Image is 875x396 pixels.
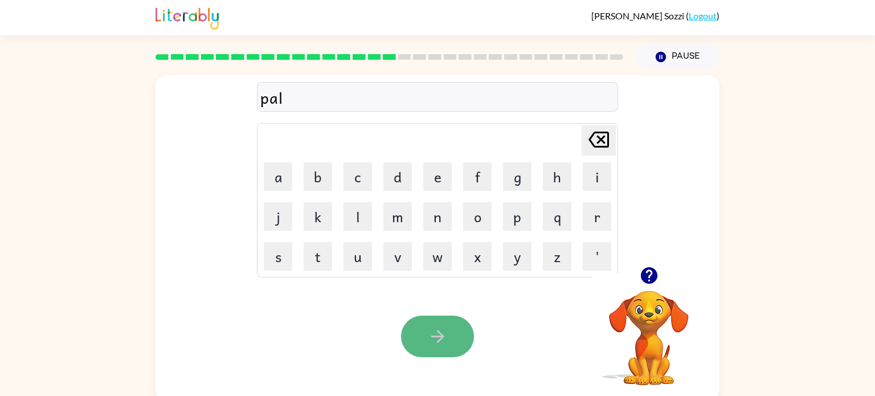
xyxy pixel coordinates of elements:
[344,162,372,191] button: c
[503,242,531,271] button: y
[463,202,492,231] button: o
[264,202,292,231] button: j
[383,202,412,231] button: m
[543,162,571,191] button: h
[543,242,571,271] button: z
[583,162,611,191] button: i
[591,10,719,21] div: ( )
[592,273,706,387] video: Your browser must support playing .mp4 files to use Literably. Please try using another browser.
[591,10,686,21] span: [PERSON_NAME] Sozzi
[423,242,452,271] button: w
[423,202,452,231] button: n
[304,162,332,191] button: b
[260,85,615,109] div: pal
[383,162,412,191] button: d
[423,162,452,191] button: e
[304,202,332,231] button: k
[344,242,372,271] button: u
[463,162,492,191] button: f
[156,5,219,30] img: Literably
[264,162,292,191] button: a
[463,242,492,271] button: x
[689,10,717,21] a: Logout
[304,242,332,271] button: t
[583,242,611,271] button: '
[543,202,571,231] button: q
[503,162,531,191] button: g
[344,202,372,231] button: l
[503,202,531,231] button: p
[264,242,292,271] button: s
[637,44,719,70] button: Pause
[583,202,611,231] button: r
[383,242,412,271] button: v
